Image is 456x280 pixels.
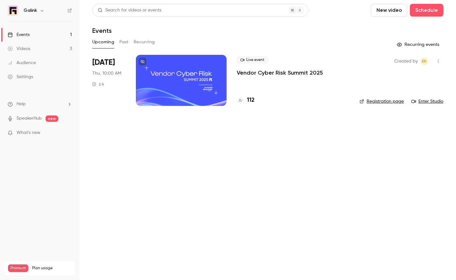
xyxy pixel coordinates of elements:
span: [DATE] [92,57,115,68]
iframe: Noticeable Trigger [64,130,72,136]
img: Galink [8,5,18,16]
button: Upcoming [92,37,114,47]
div: Audience [8,60,36,66]
button: Recurring [134,37,155,47]
a: Enter Studio [411,98,443,105]
span: ER [422,57,426,65]
span: Etienne Retout [420,57,428,65]
button: Past [119,37,129,47]
span: Thu, 10:00 AM [92,70,121,77]
div: Search for videos or events [98,7,161,14]
span: What's new [17,129,40,136]
span: Premium [8,264,28,272]
div: Events [8,32,30,38]
a: 112 [237,96,255,105]
h1: Events [92,27,112,34]
span: Help [17,101,26,107]
h6: Galink [24,7,37,14]
h4: 112 [247,96,255,105]
span: Live event [237,56,268,64]
span: new [46,115,58,122]
a: Vendor Cyber Risk Summit 2025 [237,69,323,77]
button: Schedule [410,4,443,17]
a: SpeakerHub [17,115,42,122]
span: Created by [394,57,418,65]
span: Plan usage [32,266,72,271]
button: New video [371,4,407,17]
button: Recurring events [394,40,443,50]
div: Settings [8,74,33,80]
div: Oct 2 Thu, 10:00 AM (Europe/Paris) [92,55,126,106]
a: Registration page [360,98,404,105]
li: help-dropdown-opener [8,101,72,107]
div: 2 h [92,82,104,87]
div: Videos [8,46,30,52]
